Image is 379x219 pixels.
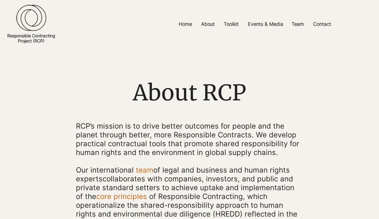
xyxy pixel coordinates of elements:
[309,17,336,31] a: Contact
[76,192,297,218] span: of Responsible Contracting, which operationalize the shared-responsibility approach to human righ...
[197,17,219,31] a: About
[310,17,334,31] p: Contact
[76,166,290,183] a: of legal and business and human rights experts
[96,192,147,201] a: core principles
[219,17,243,31] a: Toolkit
[76,122,299,157] span: RCP’s mission is to drive better outcomes for people and the planet through better, more Responsi...
[176,17,195,31] p: Home
[245,17,286,31] p: Events & Media
[221,17,242,31] p: Toolkit
[76,166,134,174] span: Our international
[136,166,153,174] a: team
[7,33,55,43] a: Responsible ContractingProject (RCP)
[287,17,309,31] a: Team
[76,166,294,201] span: collaborates with companies, investors, and public and private standard setters to achieve uptake...
[198,17,218,31] p: About
[289,17,307,31] p: Team
[243,17,287,31] a: Events & Media
[133,79,246,106] span: About RCP
[131,17,379,31] nav: Site
[174,17,197,31] a: Home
